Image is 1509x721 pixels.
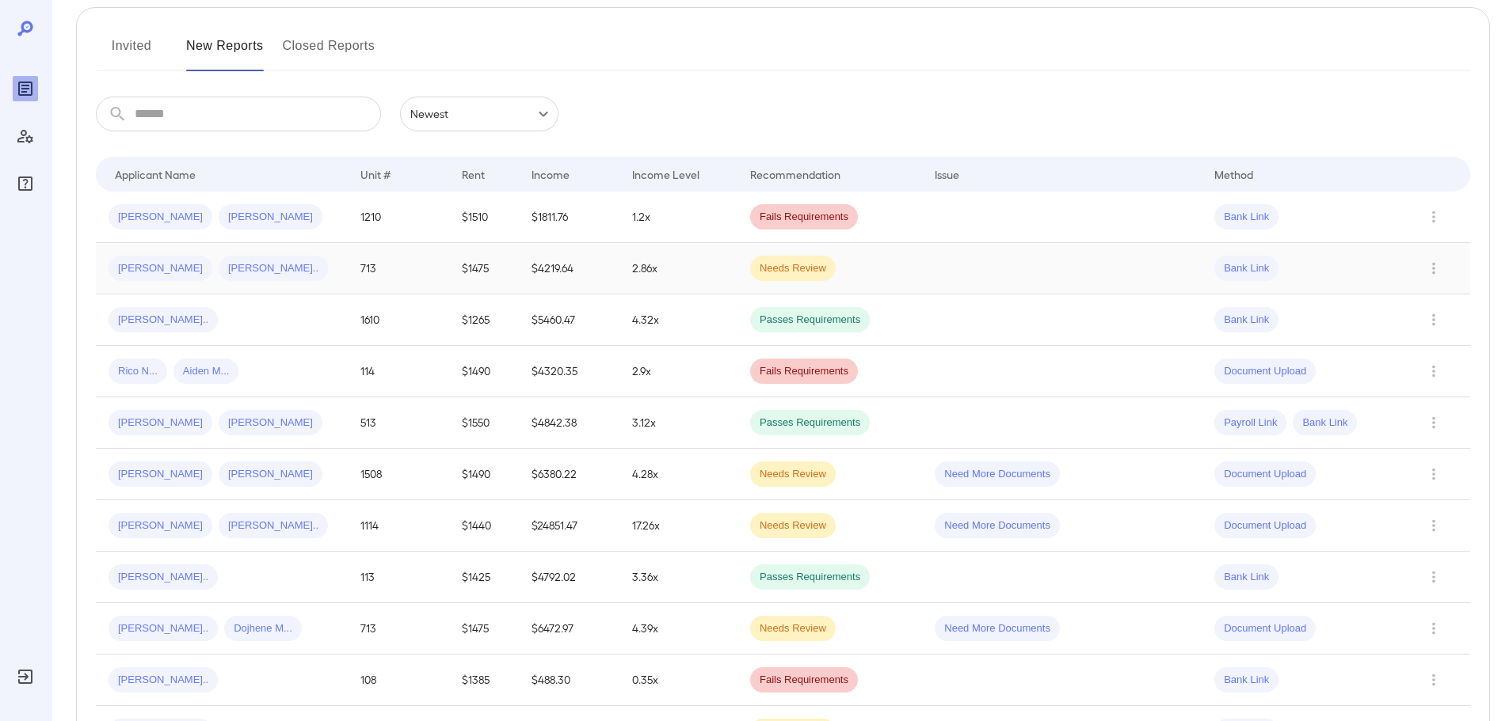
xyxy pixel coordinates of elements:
[750,313,870,328] span: Passes Requirements
[935,621,1060,636] span: Need More Documents
[348,346,448,397] td: 114
[348,655,448,706] td: 108
[619,192,737,243] td: 1.2x
[1214,570,1278,585] span: Bank Link
[619,243,737,294] td: 2.86x
[13,76,38,101] div: Reports
[348,500,448,552] td: 1114
[1214,416,1286,431] span: Payroll Link
[750,364,858,379] span: Fails Requirements
[1214,313,1278,328] span: Bank Link
[348,552,448,603] td: 113
[1214,210,1278,225] span: Bank Link
[219,210,322,225] span: [PERSON_NAME]
[1421,204,1446,230] button: Row Actions
[1214,364,1316,379] span: Document Upload
[519,500,619,552] td: $24851.47
[619,449,737,500] td: 4.28x
[360,165,391,184] div: Unit #
[532,165,570,184] div: Income
[109,313,218,328] span: [PERSON_NAME]..
[519,294,619,346] td: $5460.47
[1421,256,1446,281] button: Row Actions
[1214,518,1316,533] span: Document Upload
[1421,616,1446,641] button: Row Actions
[219,467,322,482] span: [PERSON_NAME]
[632,165,699,184] div: Income Level
[109,621,218,636] span: [PERSON_NAME]..
[519,397,619,449] td: $4842.38
[462,165,487,184] div: Rent
[109,467,212,482] span: [PERSON_NAME]
[449,500,519,552] td: $1440
[449,294,519,346] td: $1265
[519,603,619,655] td: $6472.97
[109,416,212,431] span: [PERSON_NAME]
[400,97,558,131] div: Newest
[109,210,212,225] span: [PERSON_NAME]
[449,243,519,294] td: $1475
[186,33,264,71] button: New Reports
[109,570,218,585] span: [PERSON_NAME]..
[750,261,836,276] span: Needs Review
[173,364,239,379] span: Aiden M...
[449,655,519,706] td: $1385
[449,603,519,655] td: $1475
[1214,621,1316,636] span: Document Upload
[219,416,322,431] span: [PERSON_NAME]
[1214,165,1253,184] div: Method
[619,655,737,706] td: 0.35x
[109,261,212,276] span: [PERSON_NAME]
[750,165,840,184] div: Recommendation
[519,552,619,603] td: $4792.02
[935,467,1060,482] span: Need More Documents
[1421,461,1446,487] button: Row Actions
[348,243,448,294] td: 713
[519,346,619,397] td: $4320.35
[449,192,519,243] td: $1510
[750,570,870,585] span: Passes Requirements
[750,416,870,431] span: Passes Requirements
[348,294,448,346] td: 1610
[109,518,212,533] span: [PERSON_NAME]
[109,673,218,688] span: [PERSON_NAME]..
[348,449,448,500] td: 1508
[348,192,448,243] td: 1210
[750,621,836,636] span: Needs Review
[1214,467,1316,482] span: Document Upload
[750,673,858,688] span: Fails Requirements
[1293,416,1357,431] span: Bank Link
[935,165,960,184] div: Issue
[1421,513,1446,538] button: Row Actions
[13,664,38,689] div: Log Out
[619,552,737,603] td: 3.36x
[1421,410,1446,435] button: Row Actions
[619,294,737,346] td: 4.32x
[219,261,328,276] span: [PERSON_NAME]..
[449,552,519,603] td: $1425
[619,346,737,397] td: 2.9x
[1214,673,1278,688] span: Bank Link
[619,500,737,552] td: 17.26x
[519,655,619,706] td: $488.30
[619,603,737,655] td: 4.39x
[449,346,519,397] td: $1490
[109,364,167,379] span: Rico N...
[1214,261,1278,276] span: Bank Link
[348,397,448,449] td: 513
[519,449,619,500] td: $6380.22
[449,397,519,449] td: $1550
[1421,307,1446,332] button: Row Actions
[519,243,619,294] td: $4219.64
[750,467,836,482] span: Needs Review
[750,210,858,225] span: Fails Requirements
[1421,359,1446,384] button: Row Actions
[224,621,302,636] span: Dojhene M...
[750,518,836,533] span: Needs Review
[449,449,519,500] td: $1490
[1421,564,1446,590] button: Row Actions
[115,165,196,184] div: Applicant Name
[935,518,1060,533] span: Need More Documents
[13,171,38,196] div: FAQ
[13,123,38,149] div: Manage Users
